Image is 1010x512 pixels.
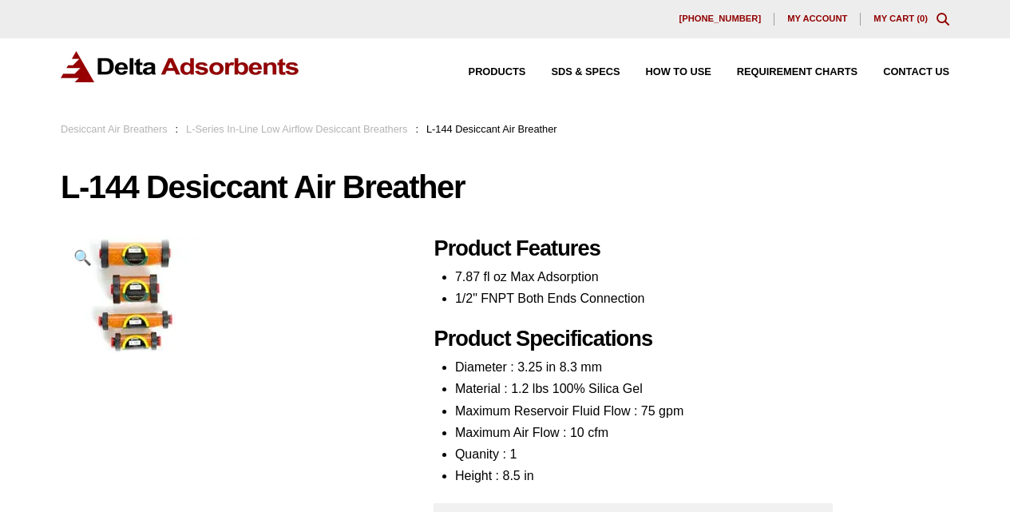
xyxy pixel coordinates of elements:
a: My Cart (0) [873,14,928,23]
a: L-144 Desiccant Air Breather [61,288,220,301]
li: Height : 8.5 in [455,465,949,486]
span: My account [787,14,847,23]
a: [PHONE_NUMBER] [667,13,775,26]
li: Material : 1.2 lbs 100% Silica Gel [455,378,949,399]
a: L-Series In-Line Low Airflow Desiccant Breathers [186,123,407,135]
li: Diameter : 3.25 in 8.3 mm [455,356,949,378]
span: 🔍 [73,249,92,266]
img: L-144 Desiccant Air Breather [61,236,220,355]
a: Desiccant Air Breathers [61,123,168,135]
img: Delta Adsorbents [61,51,300,82]
h2: Product Specifications [434,326,949,352]
span: SDS & SPECS [551,67,620,77]
span: L-144 Desiccant Air Breather [426,123,557,135]
a: View full-screen image gallery [61,236,105,280]
li: 1/2" FNPT Both Ends Connection [455,288,949,309]
a: SDS & SPECS [525,67,620,77]
span: Contact Us [883,67,949,77]
span: [PHONE_NUMBER] [679,14,762,23]
span: : [415,123,418,135]
div: Toggle Modal Content [937,13,949,26]
li: Maximum Air Flow : 10 cfm [455,422,949,443]
span: Requirement Charts [737,67,858,77]
li: Maximum Reservoir Fluid Flow : 75 gpm [455,400,949,422]
a: Requirement Charts [711,67,858,77]
span: How to Use [645,67,711,77]
span: Products [469,67,526,77]
a: Contact Us [858,67,949,77]
span: 0 [920,14,925,23]
a: My account [774,13,861,26]
span: : [176,123,179,135]
li: 7.87 fl oz Max Adsorption [455,266,949,288]
a: How to Use [620,67,711,77]
a: Products [443,67,526,77]
h2: Product Features [434,236,949,262]
h1: L-144 Desiccant Air Breather [61,170,949,204]
li: Quanity : 1 [455,443,949,465]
